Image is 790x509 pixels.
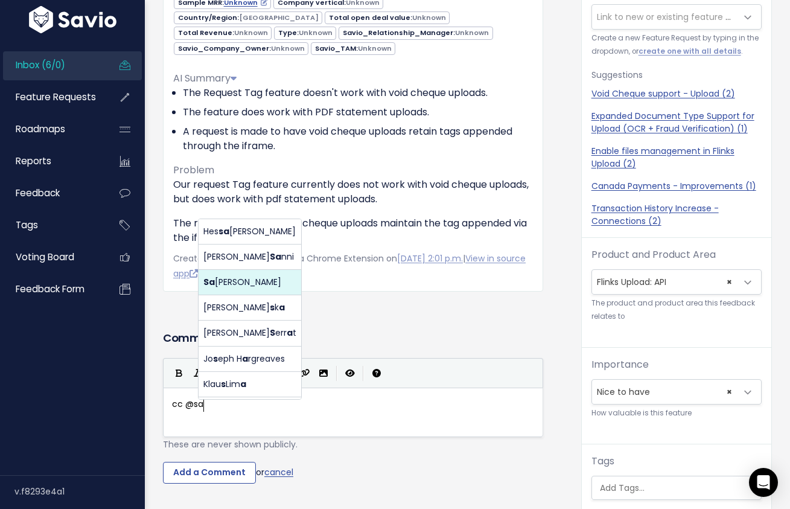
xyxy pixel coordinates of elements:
[16,251,74,263] span: Voting Board
[336,366,337,381] i: |
[591,269,762,295] span: Flinks Upload: API
[188,364,206,382] button: Italic
[16,91,96,103] span: Feature Requests
[173,178,533,206] p: Our request Tag feature currently does not work with void cheque uploads, but does work with pdf ...
[239,13,319,22] span: [GEOGRAPHIC_DATA]
[368,364,386,382] button: Markdown Guide
[591,454,614,469] label: Tags
[163,438,298,450] span: These are never shown publicly.
[270,251,275,263] span: S
[26,6,119,33] img: logo-white.9d6f32f41409.svg
[591,202,762,228] a: Transaction History Increase - Connections (2)
[339,27,492,39] span: Savio_Relationship_Manager:
[183,124,533,153] li: A request is made to have void cheque uploads retain tags appended through the iframe.
[3,275,100,303] a: Feedback form
[16,219,38,231] span: Tags
[173,252,526,280] a: View in source app
[397,252,463,264] a: [DATE] 2:01 p.m.
[223,225,229,237] span: a
[270,301,275,313] span: s
[275,251,281,263] span: a
[270,327,275,339] span: S
[325,11,450,24] span: Total open deal value:
[591,297,762,323] small: The product and product area this feedback relates to
[311,42,395,55] span: Savio_TAM:
[183,86,533,100] li: The Request Tag feature doesn't work with void cheque uploads.
[240,378,246,390] span: a
[591,68,762,83] p: Suggestions
[199,270,301,295] li: [PERSON_NAME]
[591,145,762,170] a: Enable files management in Flinks Upload (2)
[591,248,716,262] label: Product and Product Area
[173,71,237,85] span: AI Summary
[299,28,333,37] span: Unknown
[16,187,60,199] span: Feedback
[591,180,762,193] a: Canada Payments - Improvements (1)
[3,115,100,143] a: Roadmaps
[749,468,778,497] div: Open Intercom Messenger
[16,123,65,135] span: Roadmaps
[3,243,100,271] a: Voting Board
[412,13,446,22] span: Unknown
[341,364,359,382] button: Toggle Preview
[199,372,301,397] li: Klau Lim
[242,353,248,365] span: a
[591,110,762,135] a: Expanded Document Type Support for Upload (OCR + Fraud Verification) (1)
[163,330,543,347] h3: Comments ( )
[727,380,732,404] span: ×
[221,378,226,390] span: s
[274,27,336,39] span: Type:
[591,357,649,372] label: Importance
[234,28,268,37] span: Unknown
[314,364,333,382] button: Import an image
[199,397,301,423] li: Mi h Makarious
[16,283,84,295] span: Feedback form
[203,276,209,288] span: S
[295,364,314,382] button: Create Link
[218,225,223,237] span: s
[3,211,100,239] a: Tags
[3,83,100,111] a: Feature Requests
[163,462,256,484] input: Add a Comment
[3,179,100,207] a: Feedback
[264,466,293,478] a: cancel
[358,43,392,53] span: Unknown
[183,105,533,120] li: The feature does work with PDF statement uploads.
[163,462,543,484] div: or
[591,407,762,420] small: How valuable is this feature
[174,42,308,55] span: Savio_Company_Owner:
[3,51,100,79] a: Inbox (6/0)
[279,301,285,313] span: a
[363,366,364,381] i: |
[170,364,188,382] button: Bold
[595,482,764,495] input: Add Tags...
[271,43,305,53] span: Unknown
[3,147,100,175] a: Reports
[173,163,214,177] span: Problem
[592,380,737,404] span: Nice to have
[591,88,762,100] a: Void Cheque support - Upload (2)
[172,398,203,410] span: cc @sa
[213,353,218,365] span: s
[174,27,272,39] span: Total Revenue:
[199,321,301,346] li: [PERSON_NAME] err t
[199,245,301,270] li: [PERSON_NAME] nni
[174,11,322,24] span: Country/Region:
[173,252,526,280] span: Created by [PERSON_NAME] via Chrome Extension on |
[591,32,762,58] small: Create a new Feature Request by typing in the dropdown, or .
[639,46,741,56] a: create one with all details
[592,270,737,294] span: Flinks Upload: API
[727,270,732,294] span: ×
[199,295,301,321] li: [PERSON_NAME] k
[173,216,533,245] p: The request is to have void cheque uploads maintain the tag appended via the iframe.
[455,28,489,37] span: Unknown
[597,11,763,23] span: Link to new or existing feature request...
[16,155,51,167] span: Reports
[14,476,145,507] div: v.f8293e4a1
[199,347,301,372] li: Jo eph H rgreaves
[209,276,215,288] span: a
[16,59,65,71] span: Inbox (6/0)
[199,219,301,245] li: Hes [PERSON_NAME]
[287,327,293,339] span: a
[591,379,762,405] span: Nice to have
